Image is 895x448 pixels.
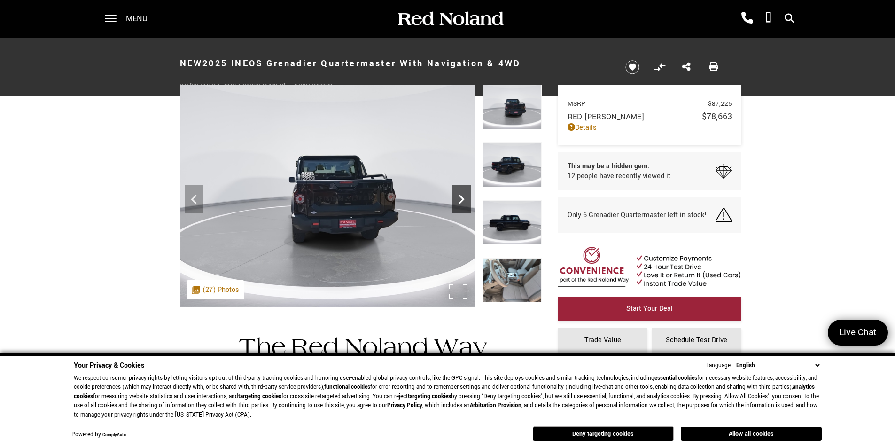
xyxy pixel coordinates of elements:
[568,111,702,122] span: Red [PERSON_NAME]
[187,280,244,299] div: (27) Photos
[74,383,815,401] strong: analytics cookies
[74,361,144,370] span: Your Privacy & Cookies
[702,110,732,123] span: $78,663
[483,200,542,245] img: New 2025 Black INEOS Quartermaster image 9
[470,401,521,409] strong: Arbitration Provision
[834,326,881,339] span: Live Chat
[396,11,504,27] img: Red Noland Auto Group
[734,361,822,370] select: Language Select
[682,61,691,73] a: Share this New 2025 INEOS Grenadier Quartermaster With Navigation & 4WD
[74,374,822,420] p: We respect consumer privacy rights by letting visitors opt out of third-party tracking cookies an...
[558,297,741,321] a: Start Your Deal
[584,335,621,345] span: Trade Value
[568,171,672,181] span: 12 people have recently viewed it.
[653,60,667,74] button: Compare Vehicle
[568,99,732,108] a: MSRP $87,225
[102,432,126,438] a: ComplyAuto
[483,85,542,129] img: New 2025 Black INEOS Quartermaster image 7
[626,304,673,314] span: Start Your Deal
[180,85,475,307] img: New 2025 Black INEOS Quartermaster image 7
[708,99,732,108] span: $87,225
[180,45,610,82] h1: 2025 INEOS Grenadier Quartermaster With Navigation & 4WD
[71,432,126,438] div: Powered by
[387,401,422,409] a: Privacy Policy
[568,161,672,171] span: This may be a hidden gem.
[533,426,674,441] button: Deny targeting cookies
[652,328,741,353] a: Schedule Test Drive
[312,82,332,89] span: G023903
[568,99,708,108] span: MSRP
[180,57,203,70] strong: New
[568,210,707,220] span: Only 6 Grenadier Quartermaster left in stock!
[568,123,732,133] a: Details
[622,60,643,75] button: Save vehicle
[324,383,370,391] strong: functional cookies
[654,374,697,382] strong: essential cookies
[483,258,542,303] img: New 2025 Black INEOS Quartermaster image 10
[452,185,471,213] div: Next
[709,61,718,73] a: Print this New 2025 INEOS Grenadier Quartermaster With Navigation & 4WD
[180,82,190,89] span: VIN:
[681,427,822,441] button: Allow all cookies
[238,393,281,401] strong: targeting cookies
[295,82,312,89] span: Stock:
[666,335,727,345] span: Schedule Test Drive
[828,320,888,346] a: Live Chat
[185,185,203,213] div: Previous
[483,142,542,187] img: New 2025 Black INEOS Quartermaster image 8
[706,362,732,369] div: Language:
[408,393,451,401] strong: targeting cookies
[568,110,732,123] a: Red [PERSON_NAME] $78,663
[558,328,647,353] a: Trade Value
[190,82,285,89] span: [US_VEHICLE_IDENTIFICATION_NUMBER]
